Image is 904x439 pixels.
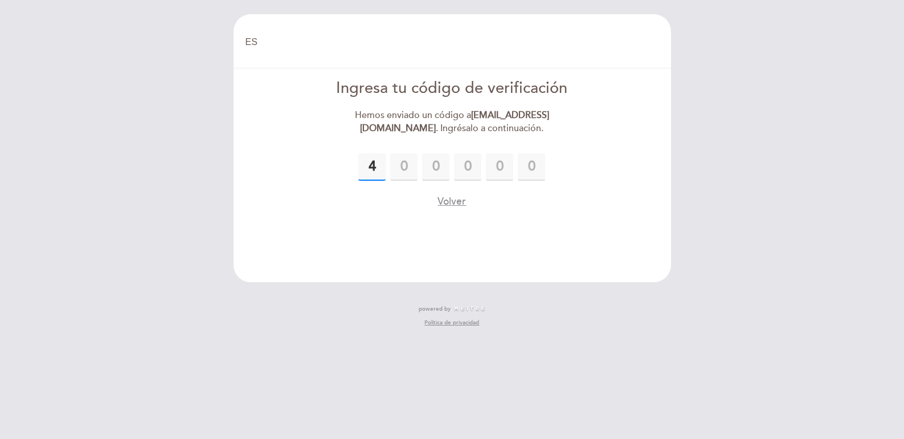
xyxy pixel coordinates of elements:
[453,306,486,312] img: MEITRE
[454,153,481,181] input: 0
[437,194,466,209] button: Volver
[486,153,513,181] input: 0
[358,153,386,181] input: 0
[321,78,583,100] div: Ingresa tu código de verificación
[390,153,418,181] input: 0
[419,305,451,313] span: powered by
[321,109,583,135] div: Hemos enviado un código a . Ingrésalo a continuación.
[424,319,479,327] a: Política de privacidad
[360,109,549,134] strong: [EMAIL_ADDRESS][DOMAIN_NAME]
[419,305,486,313] a: powered by
[422,153,449,181] input: 0
[518,153,545,181] input: 0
